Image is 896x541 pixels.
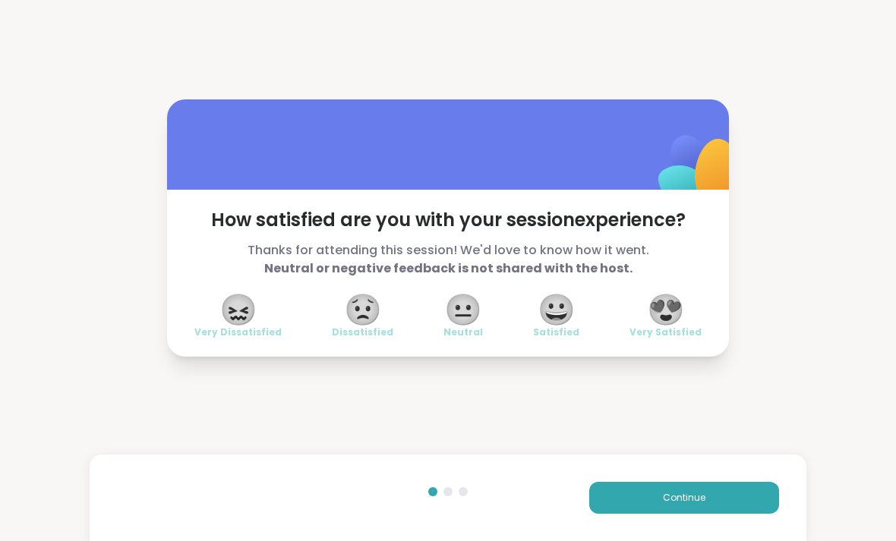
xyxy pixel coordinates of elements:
span: Dissatisfied [332,326,393,338]
span: Very Satisfied [629,326,702,338]
span: 😐 [444,296,482,323]
span: Satisfied [533,326,579,338]
span: Neutral [443,326,483,338]
img: ShareWell Logomark [623,96,774,247]
span: Continue [663,491,705,505]
span: 😀 [538,296,576,323]
button: Continue [589,482,779,514]
span: Very Dissatisfied [194,326,282,338]
b: Neutral or negative feedback is not shared with the host. [264,259,633,277]
span: How satisfied are you with your session experience? [194,208,702,232]
span: 😍 [647,296,685,323]
span: 😟 [344,296,382,323]
span: Thanks for attending this session! We'd love to know how it went. [194,241,702,278]
span: 😖 [219,296,257,323]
